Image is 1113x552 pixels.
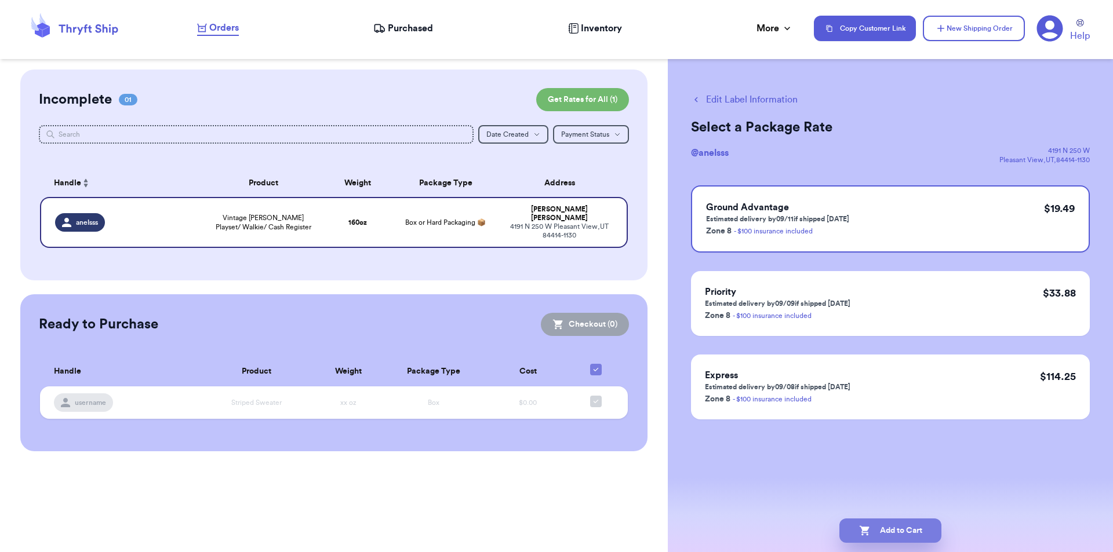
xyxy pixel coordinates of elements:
th: Product [205,169,322,197]
button: New Shipping Order [923,16,1025,41]
span: Striped Sweater [231,399,282,406]
p: $ 33.88 [1043,285,1076,301]
span: anelsss [76,218,98,227]
a: Orders [197,21,239,36]
button: Edit Label Information [691,93,798,107]
span: Priority [705,287,736,297]
span: @ anelsss [691,148,729,158]
a: - $100 insurance included [733,396,812,403]
span: Express [705,371,738,380]
a: - $100 insurance included [734,228,813,235]
button: Copy Customer Link [814,16,916,41]
h2: Incomplete [39,90,112,109]
th: Address [499,169,628,197]
span: Date Created [486,131,529,138]
span: Orders [209,21,239,35]
th: Package Type [392,169,499,197]
strong: 160 oz [348,219,367,226]
span: Help [1070,29,1090,43]
span: Box or Hard Packaging 📦 [405,219,486,226]
div: [PERSON_NAME] [PERSON_NAME] [505,205,613,222]
th: Package Type [383,357,485,386]
span: Purchased [388,21,433,35]
span: Zone 8 [705,395,730,403]
div: More [756,21,793,35]
div: Pleasant View , UT , 84414-1130 [999,155,1090,164]
span: Inventory [581,21,622,35]
a: - $100 insurance included [733,312,812,319]
a: Purchased [373,21,433,35]
h2: Select a Package Rate [691,118,1090,137]
span: 01 [119,94,137,105]
span: Handle [54,365,81,378]
span: Handle [54,177,81,189]
button: Get Rates for All (1) [536,88,629,111]
span: Ground Advantage [706,203,789,212]
p: Estimated delivery by 09/11 if shipped [DATE] [706,214,849,224]
span: Vintage [PERSON_NAME] Playset/ Walkie/ Cash Register [212,213,315,232]
span: $0.00 [519,399,537,406]
th: Cost [485,357,571,386]
th: Weight [322,169,393,197]
p: $ 114.25 [1040,368,1076,385]
span: Box [428,399,439,406]
h2: Ready to Purchase [39,315,158,334]
span: xx oz [340,399,357,406]
button: Sort ascending [81,176,90,190]
span: Zone 8 [706,227,732,235]
button: Payment Status [553,125,629,144]
span: Zone 8 [705,312,730,320]
button: Date Created [478,125,548,144]
span: Payment Status [561,131,609,138]
div: 4191 N 250 W [999,146,1090,155]
th: Weight [314,357,382,386]
span: username [75,398,106,407]
p: Estimated delivery by 09/09 if shipped [DATE] [705,299,850,308]
input: Search [39,125,474,144]
div: 4191 N 250 W Pleasant View , UT 84414-1130 [505,222,613,240]
p: Estimated delivery by 09/08 if shipped [DATE] [705,382,850,392]
button: Add to Cart [839,518,941,543]
a: Help [1070,19,1090,43]
p: $ 19.49 [1044,200,1075,217]
a: Inventory [568,21,622,35]
button: Checkout (0) [541,313,629,336]
th: Product [199,357,314,386]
